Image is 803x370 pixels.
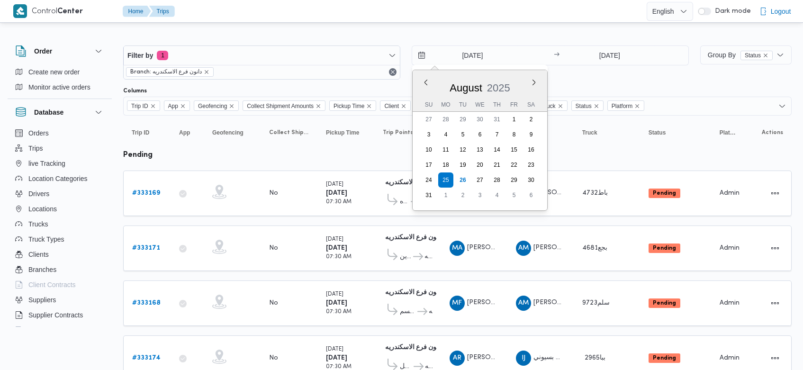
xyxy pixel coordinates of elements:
[767,186,783,201] button: Actions
[558,103,563,109] button: Remove Truck from selection in this group
[385,235,443,241] b: دانون فرع الاسكندريه
[506,98,522,111] div: Fr
[763,53,768,58] button: remove selected entity
[533,354,614,361] span: ابراهيم جمعه دسوقي بسيوني
[269,354,278,362] div: No
[11,64,108,80] button: Create new order
[247,101,314,111] span: Collect Shipment Amounts
[649,189,680,198] span: Pending
[28,294,56,306] span: Suppliers
[450,82,482,94] span: August
[11,307,108,323] button: Supplier Contracts
[516,296,531,311] div: Ahmad Muhammad Wsal Alshrqaoi
[745,51,761,60] span: Status
[523,127,539,142] div: day-9
[472,127,487,142] div: day-6
[131,101,148,111] span: Trip ID
[653,355,676,361] b: Pending
[421,188,436,203] div: day-31
[472,112,487,127] div: day-30
[518,241,529,256] span: AM
[34,107,63,118] h3: Database
[516,241,531,256] div: Ahmad Muhammad Tah Ahmad Alsaid
[269,129,309,136] span: Collect Shipment Amounts
[421,112,436,127] div: day-27
[472,98,487,111] div: We
[326,292,343,297] small: [DATE]
[489,112,505,127] div: day-31
[9,332,40,361] iframe: chat widget
[438,98,453,111] div: Mo
[489,157,505,172] div: day-21
[607,100,645,111] span: Platform
[506,157,522,172] div: day-22
[594,103,599,109] button: Remove Status from selection in this group
[326,199,352,205] small: 07:30 AM
[523,188,539,203] div: day-6
[326,245,347,251] b: [DATE]
[269,189,278,198] div: No
[15,45,104,57] button: Order
[326,300,347,306] b: [DATE]
[157,51,168,60] span: 1 active filters
[11,141,108,156] button: Trips
[452,296,462,311] span: MF
[34,45,52,57] h3: Order
[15,107,104,118] button: Database
[28,203,57,215] span: Locations
[767,241,783,256] button: Actions
[28,264,56,275] span: Branches
[530,79,538,86] button: Next month
[269,244,278,253] div: No
[449,81,483,94] div: Button. Open the month selector. August is currently selected.
[487,81,511,94] div: Button. Open the year selector. 2025 is currently selected.
[453,351,461,366] span: AR
[649,244,680,253] span: Pending
[533,299,587,306] span: [PERSON_NAME]
[778,102,786,110] button: Open list of options
[387,66,398,78] button: Remove
[132,300,161,306] b: # 333168
[212,129,244,136] span: Geofencing
[438,188,453,203] div: day-1
[649,129,666,136] span: Status
[130,68,202,76] span: Branch: دانون فرع الاسكندريه
[127,100,160,111] span: Trip ID
[229,103,235,109] button: Remove Geofencing from selection in this group
[649,353,680,363] span: Pending
[11,201,108,217] button: Locations
[516,351,531,366] div: Ibrahem Jmuaah Dsaoqai Bsaioni
[57,8,83,15] b: Center
[28,127,49,139] span: Orders
[420,112,540,203] div: month-2025-08
[767,296,783,311] button: Actions
[11,156,108,171] button: live Tracking
[383,129,413,136] span: Trip Points
[455,127,470,142] div: day-5
[489,172,505,188] div: day-28
[438,127,453,142] div: day-4
[467,354,577,361] span: [PERSON_NAME] [PERSON_NAME]
[645,125,706,140] button: Status
[204,69,209,75] button: remove selected entity
[571,100,604,111] span: Status
[194,100,239,111] span: Geofencing
[429,306,433,317] span: دانون فرع الاسكندريه
[523,157,539,172] div: day-23
[132,355,161,361] b: # 333174
[450,241,465,256] div: Muhammad Alsaid Aid Hamaidah Ali
[653,190,676,196] b: Pending
[11,323,108,338] button: Devices
[720,190,740,196] span: Admin
[401,103,406,109] button: Remove Client from selection in this group
[720,355,740,361] span: Admin
[522,351,525,366] span: IJ
[132,245,160,251] b: # 333171
[11,171,108,186] button: Location Categories
[28,173,88,184] span: Location Categories
[487,82,510,94] span: 2025
[11,292,108,307] button: Suppliers
[582,129,597,136] span: Truck
[132,243,160,254] a: #333171
[489,142,505,157] div: day-14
